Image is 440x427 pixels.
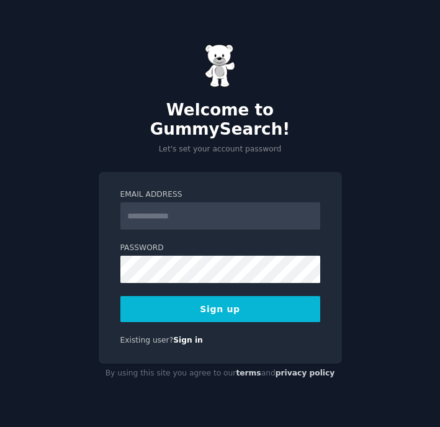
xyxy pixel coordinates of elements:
a: Sign in [173,336,203,344]
span: Existing user? [120,336,174,344]
img: Gummy Bear [205,44,236,88]
a: terms [236,369,261,377]
button: Sign up [120,296,320,322]
label: Password [120,243,320,254]
h2: Welcome to GummySearch! [99,101,342,140]
p: Let's set your account password [99,144,342,155]
div: By using this site you agree to our and [99,364,342,384]
label: Email Address [120,189,320,200]
a: privacy policy [276,369,335,377]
